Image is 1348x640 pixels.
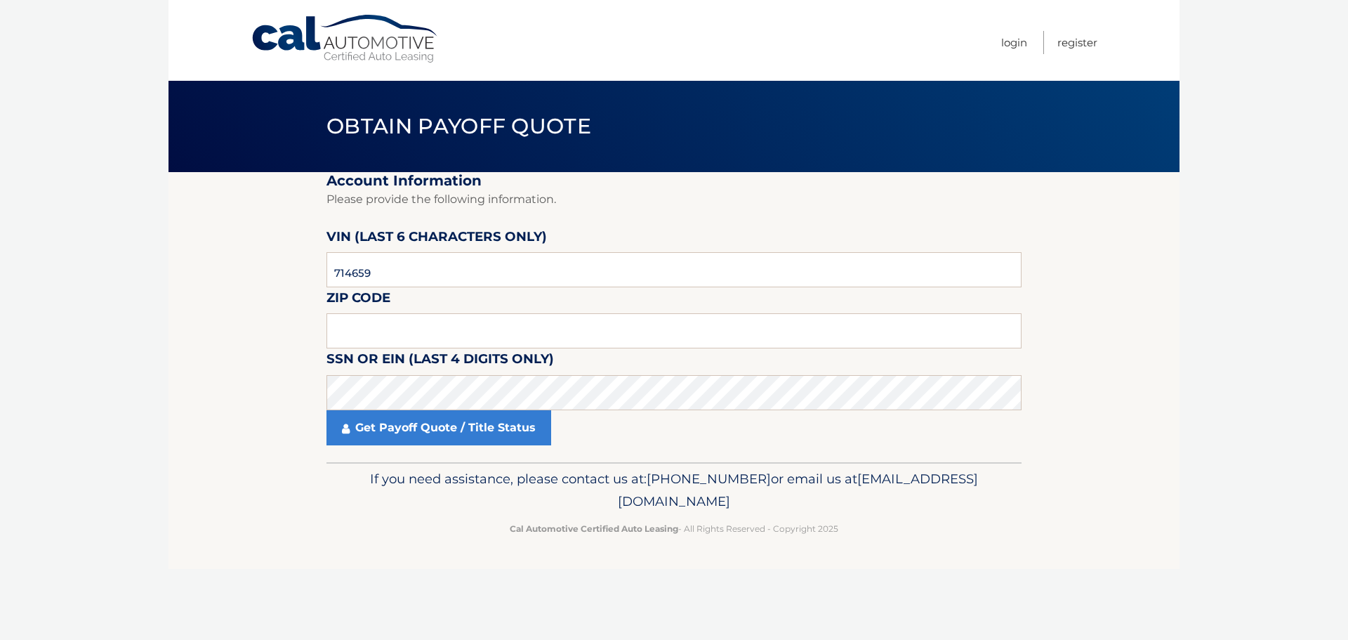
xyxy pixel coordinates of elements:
p: Please provide the following information. [326,190,1022,209]
span: [PHONE_NUMBER] [647,471,771,487]
p: - All Rights Reserved - Copyright 2025 [336,521,1012,536]
span: Obtain Payoff Quote [326,113,591,139]
h2: Account Information [326,172,1022,190]
a: Login [1001,31,1027,54]
label: VIN (last 6 characters only) [326,226,547,252]
label: Zip Code [326,287,390,313]
label: SSN or EIN (last 4 digits only) [326,348,554,374]
strong: Cal Automotive Certified Auto Leasing [510,523,678,534]
p: If you need assistance, please contact us at: or email us at [336,468,1012,513]
a: Register [1057,31,1097,54]
a: Cal Automotive [251,14,440,64]
a: Get Payoff Quote / Title Status [326,410,551,445]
